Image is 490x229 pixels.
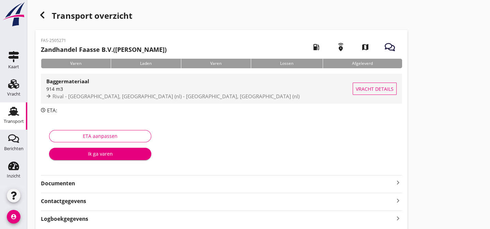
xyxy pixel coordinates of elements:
[41,38,167,44] p: FAS-2505271
[394,196,402,205] i: keyboard_arrow_right
[46,78,89,85] strong: Baggermateriaal
[394,178,402,187] i: keyboard_arrow_right
[7,174,20,178] div: Inzicht
[35,8,408,25] div: Transport overzicht
[52,93,300,100] span: Rival - [GEOGRAPHIC_DATA], [GEOGRAPHIC_DATA] (nl) - [GEOGRAPHIC_DATA], [GEOGRAPHIC_DATA] (nl)
[41,45,167,54] h2: ([PERSON_NAME])
[1,2,26,27] img: logo-small.a267ee39.svg
[46,85,353,92] div: 914 m3
[55,132,146,140] div: ETA aanpassen
[356,85,394,92] span: Vracht details
[181,59,251,68] div: Varen
[41,74,402,104] a: Baggermateriaal914 m3Rival - [GEOGRAPHIC_DATA], [GEOGRAPHIC_DATA] (nl) - [GEOGRAPHIC_DATA], [GEOG...
[47,107,57,114] span: ETA:
[307,38,326,57] i: local_gas_station
[41,215,88,223] strong: Logboekgegevens
[7,210,20,224] i: account_circle
[41,197,86,205] strong: Contactgegevens
[49,130,151,142] button: ETA aanpassen
[8,65,19,69] div: Kaart
[4,119,24,124] div: Transport
[353,83,397,95] button: Vracht details
[111,59,181,68] div: Laden
[4,146,24,151] div: Berichten
[55,150,146,157] div: Ik ga varen
[49,148,151,160] button: Ik ga varen
[323,59,402,68] div: Afgeleverd
[41,180,394,187] strong: Documenten
[7,92,20,96] div: Vracht
[394,214,402,223] i: keyboard_arrow_right
[331,38,350,57] i: emergency_share
[41,59,111,68] div: Varen
[41,45,113,54] strong: Zandhandel Faasse B.V.
[251,59,323,68] div: Lossen
[356,38,375,57] i: map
